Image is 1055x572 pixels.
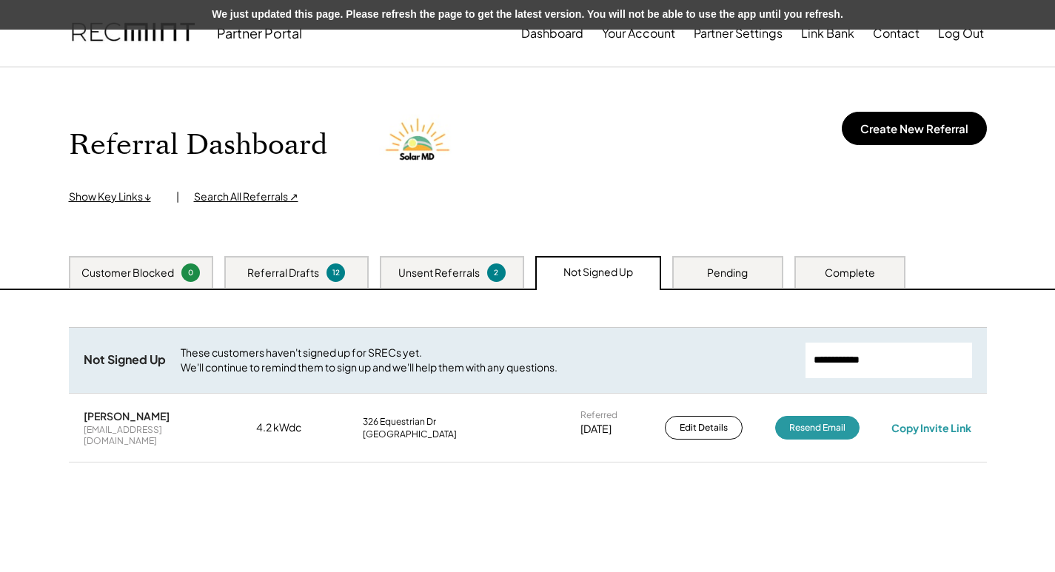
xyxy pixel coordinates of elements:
button: Edit Details [665,416,743,440]
div: Not Signed Up [84,352,166,368]
div: Complete [825,266,875,280]
div: Referred [580,409,617,421]
div: Search All Referrals ↗ [194,189,298,204]
img: recmint-logotype%403x.png [72,8,195,58]
div: 12 [329,267,343,278]
div: 4.2 kWdc [256,420,330,435]
div: 0 [184,267,198,278]
div: Not Signed Up [563,265,633,280]
h1: Referral Dashboard [69,128,327,163]
div: Customer Blocked [81,266,174,280]
div: Show Key Links ↓ [69,189,161,204]
div: [PERSON_NAME] [84,409,170,423]
div: [EMAIL_ADDRESS][DOMAIN_NAME] [84,424,224,447]
div: | [176,189,179,204]
div: [GEOGRAPHIC_DATA] [363,428,457,440]
img: Solar%20MD%20LOgo.png [379,104,460,186]
div: 2 [489,267,503,278]
button: Contact [873,18,920,48]
button: Create New Referral [842,112,987,145]
button: Resend Email [775,416,860,440]
div: Copy Invite Link [891,421,971,434]
div: These customers haven't signed up for SRECs yet. We'll continue to remind them to sign up and we'... [181,346,791,374]
button: Partner Settings [694,18,783,48]
button: Link Bank [801,18,854,48]
div: Partner Portal [217,24,302,41]
div: [DATE] [580,422,612,437]
div: Referral Drafts [247,266,319,280]
div: Pending [707,266,748,280]
div: 326 Equestrian Dr [363,416,436,428]
button: Log Out [938,18,984,48]
button: Your Account [602,18,675,48]
div: Unsent Referrals [398,266,480,280]
button: Dashboard [521,18,583,48]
